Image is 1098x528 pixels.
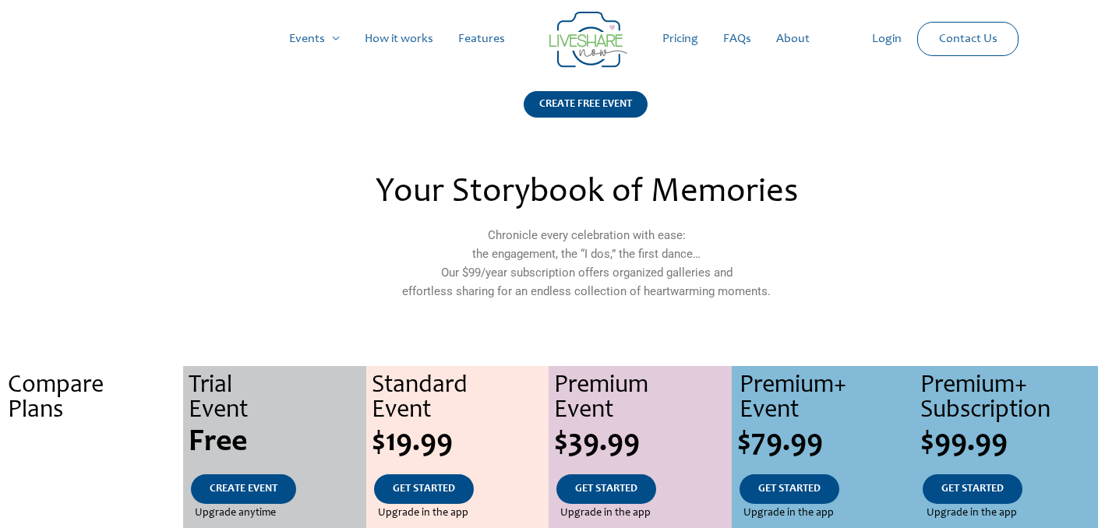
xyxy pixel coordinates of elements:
span: GET STARTED [575,484,637,495]
a: How it works [352,14,446,64]
img: LiveShare logo - Capture & Share Event Memories [549,12,627,68]
div: Premium+ Event [740,374,915,424]
a: FAQs [711,14,764,64]
div: $79.99 [737,428,915,459]
div: Standard Event [372,374,549,424]
span: Upgrade in the app [560,504,651,523]
h2: Your Storybook of Memories [249,176,923,210]
span: GET STARTED [941,484,1004,495]
span: . [87,428,95,459]
a: Pricing [650,14,711,64]
span: Upgrade in the app [927,504,1017,523]
span: Upgrade in the app [378,504,468,523]
a: Login [860,14,914,64]
div: Trial Event [189,374,366,424]
a: CREATE FREE EVENT [524,91,648,137]
p: Chronicle every celebration with ease: the engagement, the “I dos,” the first dance… Our $99/year... [249,226,923,301]
nav: Site Navigation [27,14,1071,64]
span: . [90,484,93,495]
a: GET STARTED [556,474,656,504]
span: GET STARTED [758,484,821,495]
a: Events [277,14,352,64]
span: Upgrade in the app [743,504,834,523]
div: $19.99 [372,428,549,459]
a: About [764,14,822,64]
span: Upgrade anytime [195,504,276,523]
span: CREATE EVENT [210,484,277,495]
div: Free [189,428,366,459]
a: GET STARTED [923,474,1022,504]
a: GET STARTED [374,474,474,504]
span: GET STARTED [393,484,455,495]
a: Contact Us [927,23,1010,55]
div: Premium+ Subscription [920,374,1098,424]
a: Features [446,14,517,64]
div: Premium Event [554,374,732,424]
a: CREATE EVENT [191,474,296,504]
div: $39.99 [554,428,732,459]
a: . [71,474,111,504]
a: GET STARTED [740,474,839,504]
div: Compare Plans [8,374,183,424]
span: . [90,508,93,519]
div: CREATE FREE EVENT [524,91,648,118]
div: $99.99 [920,428,1098,459]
